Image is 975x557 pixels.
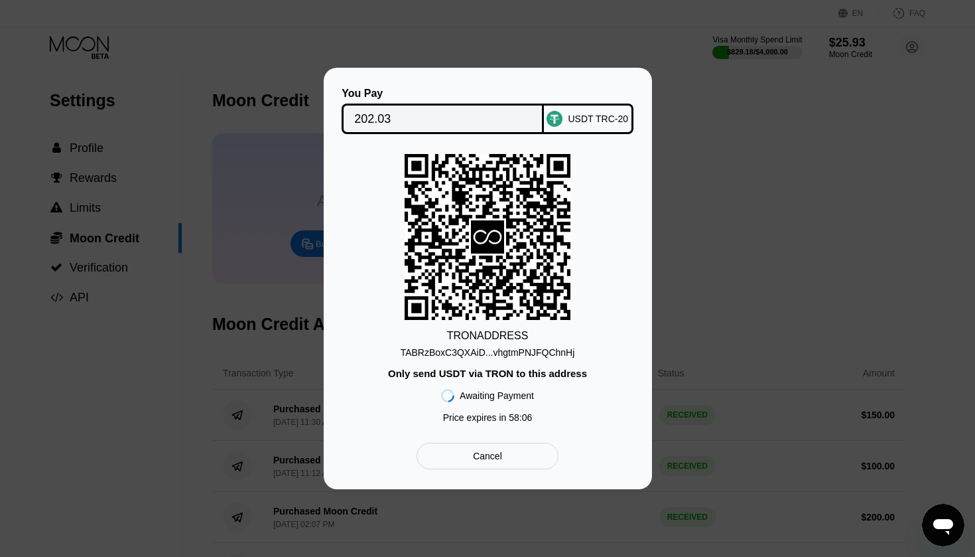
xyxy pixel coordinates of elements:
[460,390,534,401] div: Awaiting Payment
[447,330,529,342] div: TRON ADDRESS
[473,450,502,462] div: Cancel
[417,443,558,469] div: Cancel
[401,347,575,358] div: TABRzBoxC3QXAiD...vhgtmPNJFQChnHj
[401,342,575,358] div: TABRzBoxC3QXAiD...vhgtmPNJFQChnHj
[922,504,964,546] iframe: Button to launch messaging window
[342,88,544,100] div: You Pay
[344,88,632,134] div: You PayUSDT TRC-20
[509,412,532,423] span: 58 : 06
[568,114,628,124] div: USDT TRC-20
[388,368,587,379] div: Only send USDT via TRON to this address
[443,412,533,423] div: Price expires in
